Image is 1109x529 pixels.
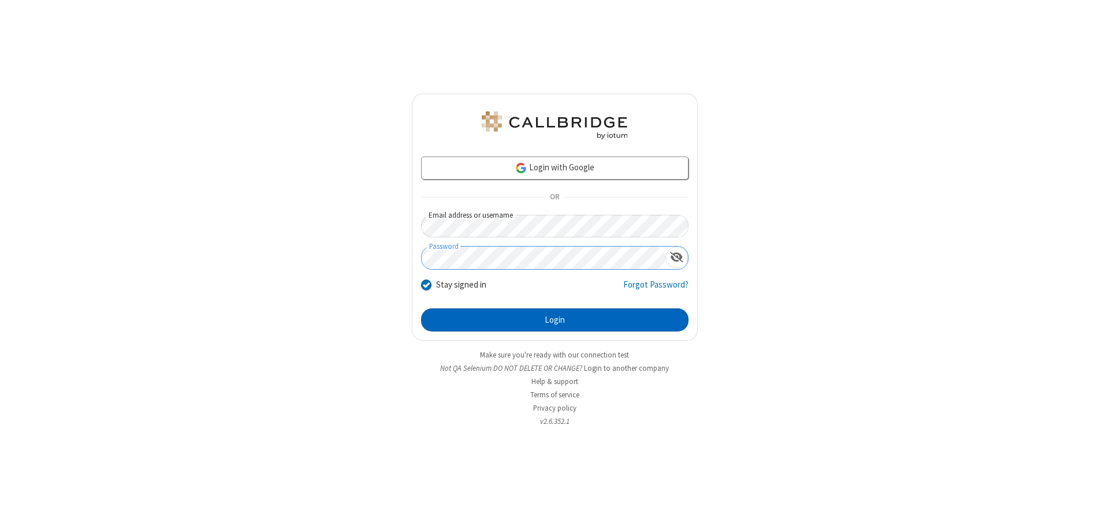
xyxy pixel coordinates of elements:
button: Login [421,308,689,331]
a: Make sure you're ready with our connection test [480,350,629,360]
li: Not QA Selenium DO NOT DELETE OR CHANGE? [412,363,698,374]
a: Login with Google [421,157,689,180]
input: Password [422,247,665,269]
li: v2.6.352.1 [412,416,698,427]
label: Stay signed in [436,278,486,292]
button: Login to another company [584,363,669,374]
a: Terms of service [530,390,579,400]
a: Forgot Password? [623,278,689,300]
input: Email address or username [421,215,689,237]
img: QA Selenium DO NOT DELETE OR CHANGE [479,111,630,139]
div: Show password [665,247,688,268]
a: Help & support [531,377,578,386]
span: OR [545,189,564,206]
img: google-icon.png [515,162,527,174]
a: Privacy policy [533,403,576,413]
